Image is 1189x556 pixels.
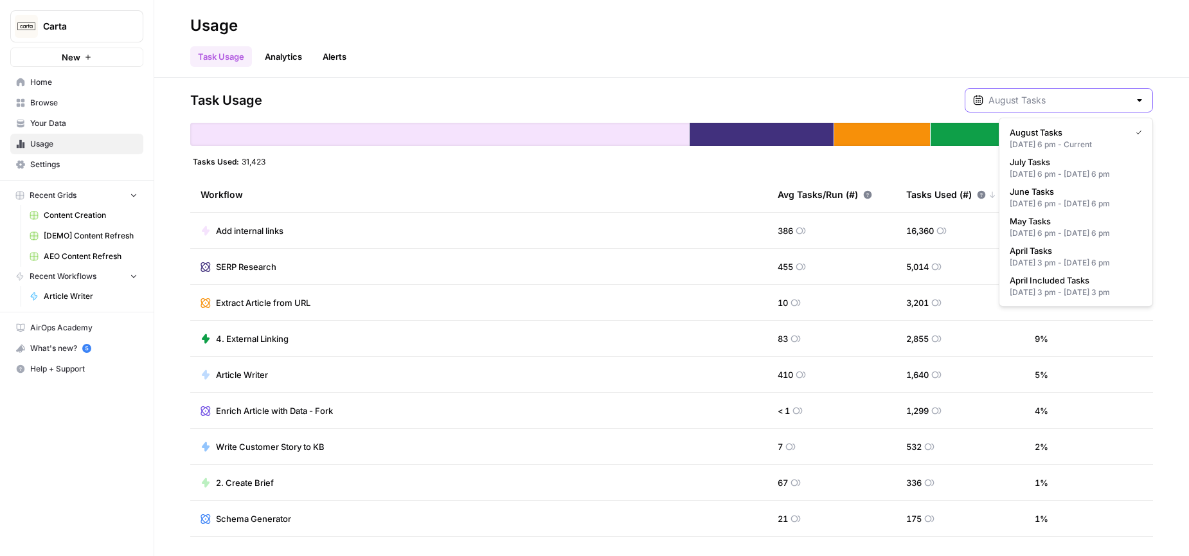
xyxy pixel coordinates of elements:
div: [DATE] 3 pm - [DATE] 6 pm [1010,257,1142,269]
span: Schema Generator [216,512,291,525]
span: Recent Grids [30,190,76,201]
span: Home [30,76,138,88]
a: Analytics [257,46,310,67]
span: Add internal links [216,224,283,237]
span: 336 [906,476,922,489]
span: 10 [778,296,788,309]
a: Enrich Article with Data - Fork [201,404,333,417]
span: Settings [30,159,138,170]
span: 21 [778,512,788,525]
a: Article Writer [24,286,143,307]
span: < 1 [778,404,790,417]
span: April Tasks [1010,244,1137,257]
a: Browse [10,93,143,113]
span: 1,299 [906,404,929,417]
span: Tasks Used: [193,156,239,166]
span: 5,014 [906,260,929,273]
span: Extract Article from URL [216,296,310,309]
div: Avg Tasks/Run (#) [778,177,872,212]
span: SERP Research [216,260,276,273]
span: April Included Tasks [1010,274,1137,287]
span: 1,640 [906,368,929,381]
span: [DEMO] Content Refresh [44,230,138,242]
span: 410 [778,368,793,381]
span: 4 % [1035,404,1048,417]
span: Recent Workflows [30,271,96,282]
button: New [10,48,143,67]
span: Carta [43,20,121,33]
span: 2,855 [906,332,929,345]
div: [DATE] 6 pm - [DATE] 6 pm [1010,228,1142,239]
span: Browse [30,97,138,109]
span: Usage [30,138,138,150]
a: Content Creation [24,205,143,226]
div: What's new? [11,339,143,358]
span: May Tasks [1010,215,1137,228]
span: Article Writer [44,291,138,302]
span: New [62,51,80,64]
a: Add internal links [201,224,283,237]
div: Usage [190,15,238,36]
span: 175 [906,512,922,525]
div: [DATE] 6 pm - Current [1010,139,1142,150]
span: 386 [778,224,793,237]
span: 2 % [1035,440,1048,453]
span: June Tasks [1010,185,1137,198]
span: Enrich Article with Data - Fork [216,404,333,417]
span: 5 % [1035,368,1048,381]
span: 455 [778,260,793,273]
div: Tasks Used (#) [906,177,996,212]
span: 1 % [1035,512,1048,525]
button: Recent Grids [10,186,143,205]
a: 2. Create Brief [201,476,274,489]
span: AEO Content Refresh [44,251,138,262]
a: [DEMO] Content Refresh [24,226,143,246]
a: Home [10,72,143,93]
div: [DATE] 6 pm - [DATE] 6 pm [1010,198,1142,210]
span: 67 [778,476,788,489]
a: 4. External Linking [201,332,289,345]
div: [DATE] 6 pm - [DATE] 6 pm [1010,168,1142,180]
span: Article Writer [216,368,268,381]
a: Alerts [315,46,354,67]
a: Task Usage [190,46,252,67]
img: Carta Logo [15,15,38,38]
span: Help + Support [30,363,138,375]
span: 83 [778,332,788,345]
input: August Tasks [988,94,1129,107]
button: Help + Support [10,359,143,379]
div: Workflow [201,177,757,212]
a: Article Writer [201,368,268,381]
span: 1 % [1035,476,1048,489]
span: August Tasks [1010,126,1125,139]
a: 5 [82,344,91,353]
a: Write Customer Story to KB [201,440,325,453]
span: Task Usage [190,91,262,109]
span: 2. Create Brief [216,476,274,489]
a: AirOps Academy [10,318,143,338]
button: What's new? 5 [10,338,143,359]
div: [DATE] 3 pm - [DATE] 3 pm [1010,287,1142,298]
text: 5 [85,345,88,352]
button: Workspace: Carta [10,10,143,42]
a: Usage [10,134,143,154]
span: AirOps Academy [30,322,138,334]
span: Content Creation [44,210,138,221]
span: 4. External Linking [216,332,289,345]
span: 9 % [1035,332,1048,345]
button: Recent Workflows [10,267,143,286]
span: Your Data [30,118,138,129]
span: 3,201 [906,296,929,309]
span: 7 [778,440,783,453]
a: Settings [10,154,143,175]
a: Your Data [10,113,143,134]
span: 532 [906,440,922,453]
span: 31,423 [242,156,265,166]
span: 16,360 [906,224,934,237]
span: July Tasks [1010,156,1137,168]
a: AEO Content Refresh [24,246,143,267]
span: Write Customer Story to KB [216,440,325,453]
